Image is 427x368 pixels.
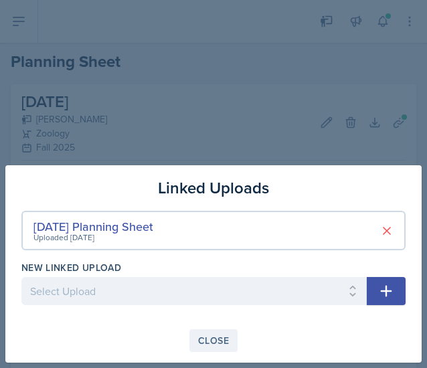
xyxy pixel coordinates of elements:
[189,329,238,352] button: Close
[33,217,153,236] div: [DATE] Planning Sheet
[158,176,269,200] h3: Linked Uploads
[33,232,153,244] div: Uploaded [DATE]
[198,335,229,346] div: Close
[21,261,121,274] label: New Linked Upload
